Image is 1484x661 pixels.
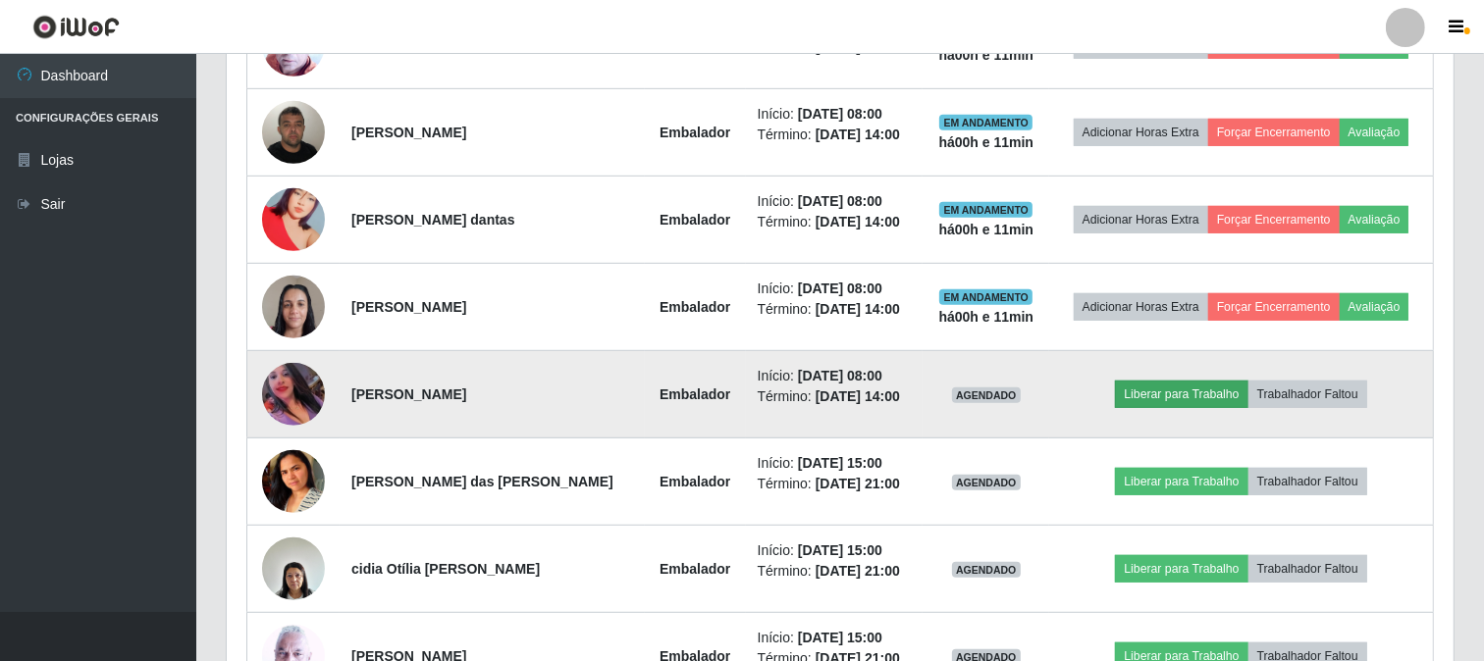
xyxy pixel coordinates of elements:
strong: Embalador [660,474,730,489]
time: [DATE] 08:00 [798,280,882,296]
img: 1718807119279.jpeg [262,164,325,276]
button: Trabalhador Faltou [1248,381,1367,408]
button: Forçar Encerramento [1208,293,1340,321]
span: EM ANDAMENTO [939,289,1033,305]
button: Adicionar Horas Extra [1074,119,1208,146]
li: Início: [758,191,912,212]
li: Término: [758,125,912,145]
time: [DATE] 21:00 [816,563,900,579]
strong: há 00 h e 11 min [939,222,1034,237]
time: [DATE] 14:00 [816,388,900,404]
button: Liberar para Trabalho [1115,381,1247,408]
time: [DATE] 14:00 [816,127,900,142]
li: Início: [758,453,912,474]
strong: [PERSON_NAME] dantas [351,212,514,228]
button: Trabalhador Faltou [1248,468,1367,495]
strong: há 00 h e 11 min [939,134,1034,150]
time: [DATE] 14:00 [816,301,900,317]
li: Término: [758,386,912,407]
button: Adicionar Horas Extra [1074,206,1208,233]
strong: Embalador [660,212,730,228]
strong: há 00 h e 11 min [939,309,1034,325]
time: [DATE] 15:00 [798,630,882,645]
img: 1672880944007.jpeg [262,420,325,542]
img: 1748625086217.jpeg [262,363,325,426]
button: Trabalhador Faltou [1248,555,1367,583]
li: Término: [758,212,912,232]
strong: cidia Otília [PERSON_NAME] [351,561,540,577]
strong: Embalador [660,561,730,577]
img: CoreUI Logo [32,15,120,39]
li: Término: [758,299,912,320]
button: Forçar Encerramento [1208,206,1340,233]
time: [DATE] 15:00 [798,542,882,558]
strong: [PERSON_NAME] das [PERSON_NAME] [351,474,613,489]
span: AGENDADO [952,562,1021,578]
img: 1714957062897.jpeg [262,90,325,174]
button: Liberar para Trabalho [1115,468,1247,495]
strong: [PERSON_NAME] [351,125,466,140]
strong: [PERSON_NAME] [351,386,466,402]
time: [DATE] 08:00 [798,193,882,209]
img: 1690487685999.jpeg [262,527,325,610]
time: [DATE] 21:00 [816,476,900,491]
button: Adicionar Horas Extra [1074,293,1208,321]
button: Avaliação [1340,206,1409,233]
li: Término: [758,561,912,582]
li: Início: [758,279,912,299]
strong: Embalador [660,125,730,140]
button: Avaliação [1340,293,1409,321]
li: Início: [758,366,912,386]
button: Avaliação [1340,119,1409,146]
button: Forçar Encerramento [1208,119,1340,146]
span: AGENDADO [952,475,1021,490]
li: Início: [758,104,912,125]
button: Liberar para Trabalho [1115,555,1247,583]
li: Início: [758,628,912,648]
strong: Embalador [660,299,730,315]
strong: há 00 h e 11 min [939,47,1034,63]
span: EM ANDAMENTO [939,202,1033,218]
time: [DATE] 08:00 [798,106,882,122]
time: [DATE] 15:00 [798,455,882,471]
li: Início: [758,540,912,561]
span: EM ANDAMENTO [939,115,1033,130]
strong: Embalador [660,386,730,402]
span: AGENDADO [952,387,1021,403]
img: 1738436502768.jpeg [262,265,325,348]
time: [DATE] 14:00 [816,214,900,229]
li: Término: [758,474,912,494]
strong: [PERSON_NAME] [351,299,466,315]
time: [DATE] 08:00 [798,368,882,383]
